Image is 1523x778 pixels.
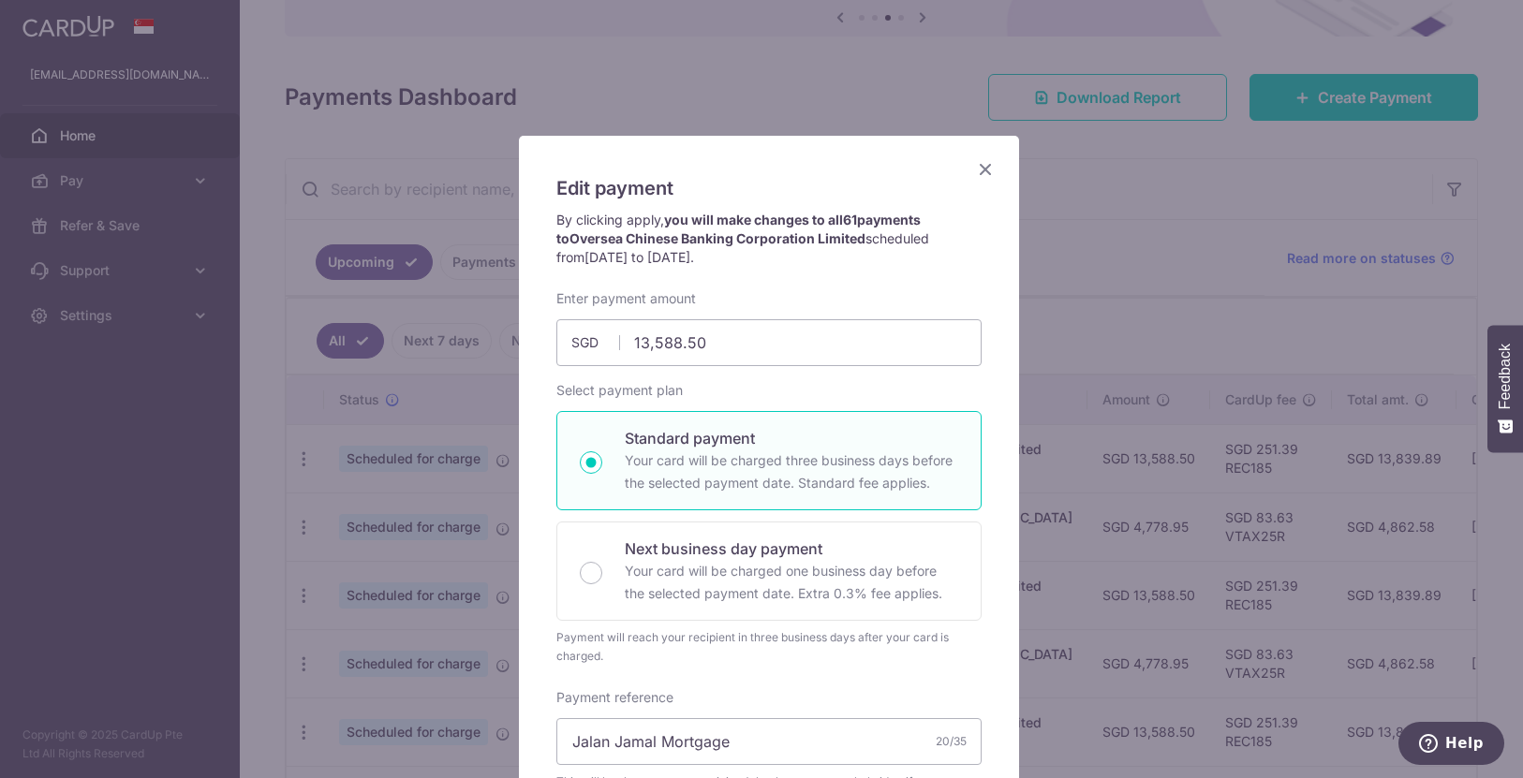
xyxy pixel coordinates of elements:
span: Oversea Chinese Banking Corporation Limited [569,230,865,246]
label: Select payment plan [556,381,683,400]
span: [DATE] to [DATE] [584,249,690,265]
label: Payment reference [556,688,673,707]
span: 61 [843,212,857,228]
p: Next business day payment [625,537,958,560]
button: Feedback - Show survey [1487,325,1523,452]
input: 0.00 [556,319,982,366]
div: 20/35 [936,732,967,751]
label: Enter payment amount [556,289,696,308]
h5: Edit payment [556,173,982,203]
div: Payment will reach your recipient in three business days after your card is charged. [556,628,982,666]
span: Feedback [1497,344,1514,409]
p: Your card will be charged three business days before the selected payment date. Standard fee appl... [625,449,958,494]
p: Your card will be charged one business day before the selected payment date. Extra 0.3% fee applies. [625,560,958,605]
p: By clicking apply, scheduled from . [556,211,982,267]
strong: you will make changes to all payments to [556,212,921,246]
p: Standard payment [625,427,958,449]
span: SGD [571,333,620,352]
button: Close [974,158,997,181]
iframe: Opens a widget where you can find more information [1398,722,1504,769]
